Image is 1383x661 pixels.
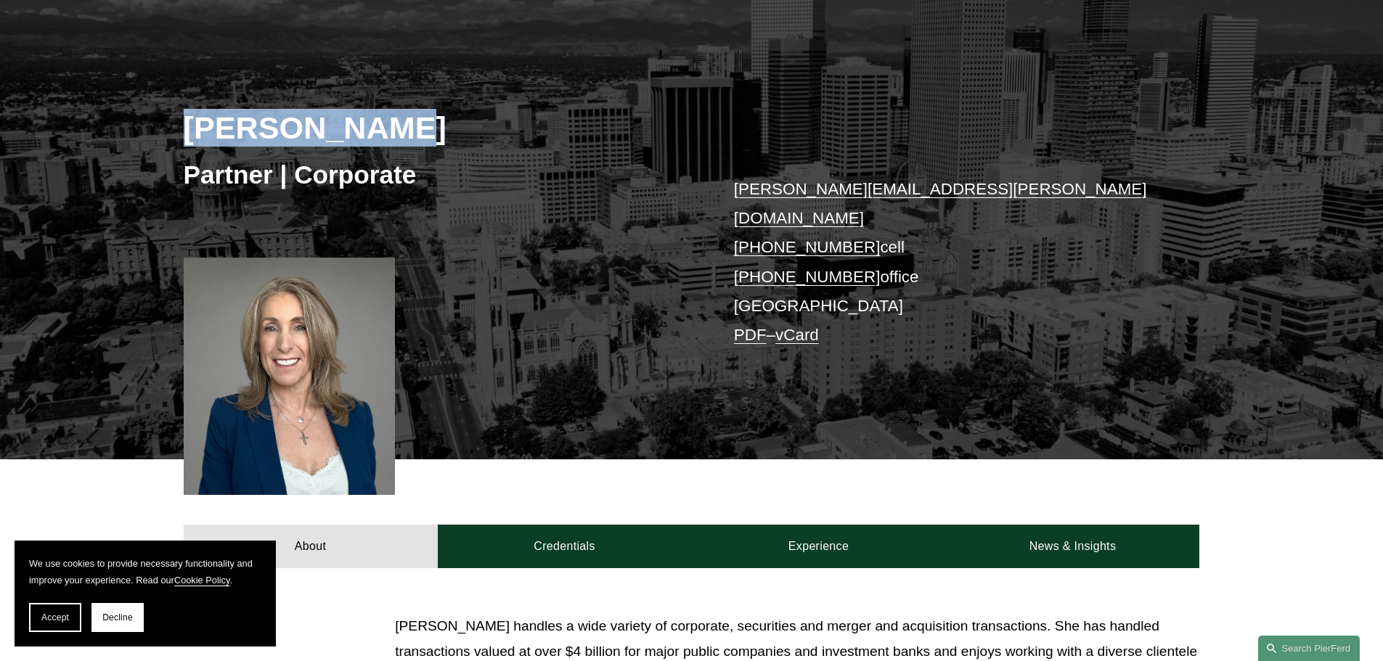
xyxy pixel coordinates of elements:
a: Credentials [438,525,692,568]
h3: Partner | Corporate [184,159,692,191]
a: Experience [692,525,946,568]
a: Cookie Policy [174,575,230,586]
a: News & Insights [945,525,1199,568]
span: Accept [41,612,69,623]
p: We use cookies to provide necessary functionality and improve your experience. Read our . [29,555,261,588]
a: PDF [734,326,767,344]
a: [PERSON_NAME][EMAIL_ADDRESS][PERSON_NAME][DOMAIN_NAME] [734,180,1147,227]
a: [PHONE_NUMBER] [734,268,881,286]
a: [PHONE_NUMBER] [734,238,881,256]
section: Cookie banner [15,541,276,646]
p: cell office [GEOGRAPHIC_DATA] – [734,175,1157,350]
span: Decline [102,612,133,623]
a: vCard [775,326,819,344]
h2: [PERSON_NAME] [184,109,692,147]
a: About [184,525,438,568]
button: Accept [29,603,81,632]
a: Search this site [1258,636,1360,661]
button: Decline [91,603,144,632]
